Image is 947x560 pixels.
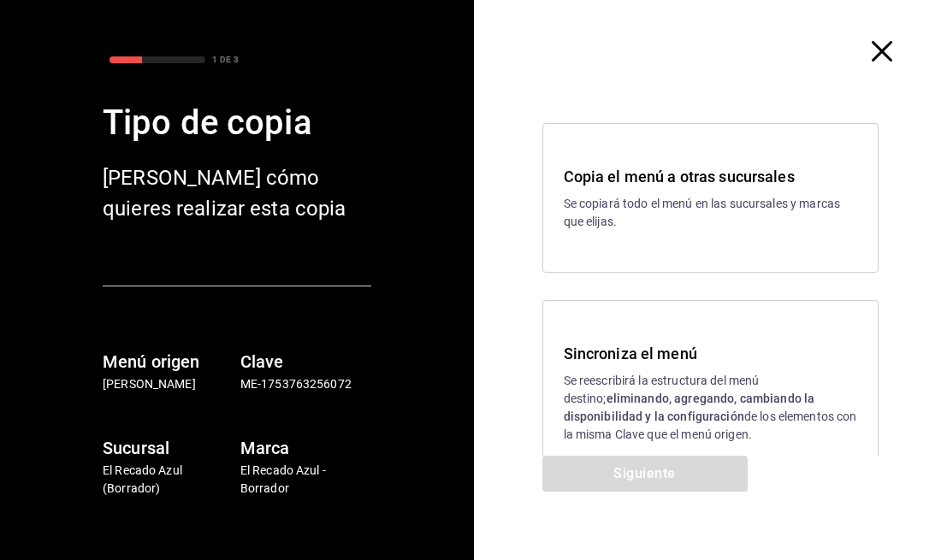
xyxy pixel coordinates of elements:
[103,162,371,224] div: [PERSON_NAME] cómo quieres realizar esta copia
[564,195,858,231] p: Se copiará todo el menú en las sucursales y marcas que elijas.
[564,392,815,423] strong: eliminando, agregando, cambiando la disponibilidad y la configuración
[103,97,371,149] div: Tipo de copia
[564,372,858,444] p: Se reescribirá la estructura del menú destino; de los elementos con la misma Clave que el menú or...
[103,348,234,375] h6: Menú origen
[564,342,858,365] h3: Sincroniza el menú
[103,462,234,498] p: El Recado Azul (Borrador)
[564,165,858,188] h3: Copia el menú a otras sucursales
[240,434,371,462] h6: Marca
[212,53,239,66] div: 1 DE 3
[240,375,371,393] p: ME-1753763256072
[103,434,234,462] h6: Sucursal
[103,375,234,393] p: [PERSON_NAME]
[240,348,371,375] h6: Clave
[240,462,371,498] p: El Recado Azul - Borrador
